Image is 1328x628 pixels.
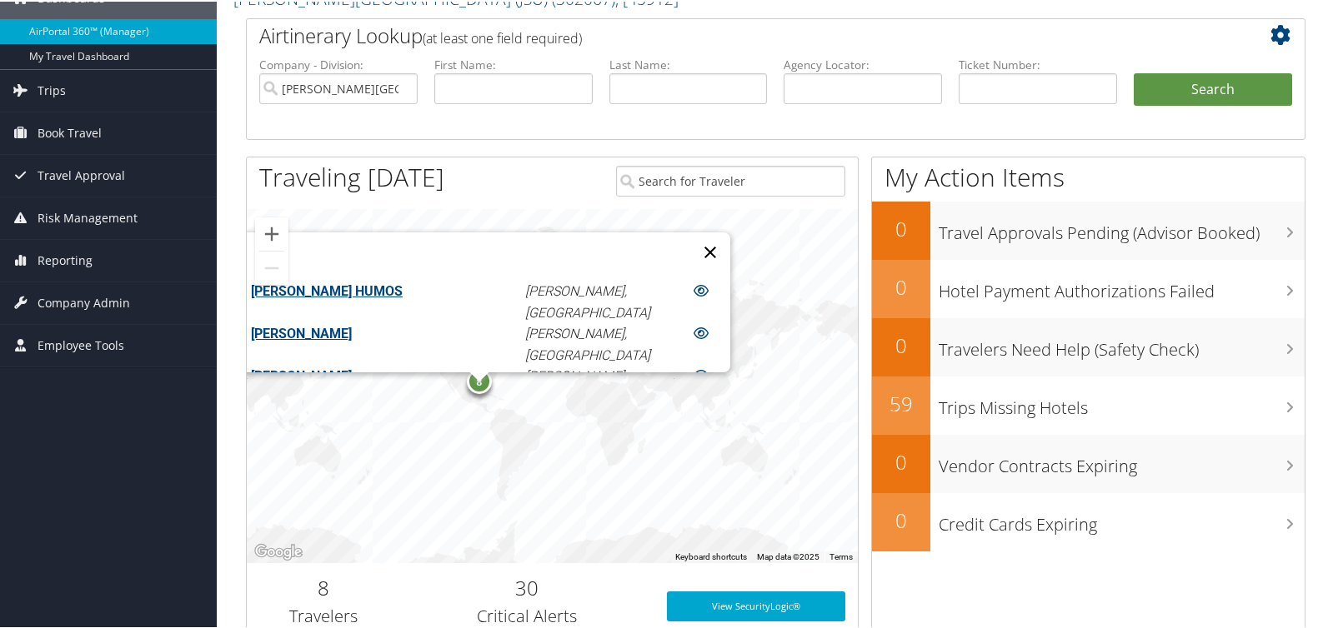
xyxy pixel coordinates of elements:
[412,572,641,601] h2: 30
[872,388,930,416] h2: 59
[38,323,124,365] span: Employee Tools
[259,55,418,72] label: Company - Division:
[255,250,288,283] button: Zoom out
[38,238,93,280] span: Reporting
[434,55,593,72] label: First Name:
[872,200,1305,258] a: 0Travel Approvals Pending (Advisor Booked)
[829,551,853,560] a: Terms (opens in new tab)
[872,158,1305,193] h1: My Action Items
[939,212,1305,243] h3: Travel Approvals Pending (Advisor Booked)
[1134,72,1292,105] button: Search
[784,55,942,72] label: Agency Locator:
[939,270,1305,302] h3: Hotel Payment Authorizations Failed
[939,386,1305,418] h3: Trips Missing Hotels
[872,213,930,242] h2: 0
[872,258,1305,316] a: 0Hotel Payment Authorizations Failed
[251,540,306,561] img: Google
[872,505,930,533] h2: 0
[38,281,130,322] span: Company Admin
[255,216,288,249] button: Zoom in
[38,111,102,152] span: Book Travel
[251,540,306,561] a: Open this area in Google Maps (opens a new window)
[872,375,1305,433] a: 59Trips Missing Hotels
[38,196,138,237] span: Risk Management
[872,446,930,475] h2: 0
[251,324,352,340] a: [PERSON_NAME]
[525,282,650,319] em: [PERSON_NAME], [GEOGRAPHIC_DATA]
[609,55,768,72] label: Last Name:
[939,328,1305,360] h3: Travelers Need Help (Safety Check)
[757,551,819,560] span: Map data ©2025
[872,272,930,300] h2: 0
[690,231,730,271] button: Close
[872,433,1305,491] a: 0Vendor Contracts Expiring
[251,282,403,297] a: [PERSON_NAME] HUMOS
[38,68,66,110] span: Trips
[38,153,125,195] span: Travel Approval
[525,366,650,404] em: [PERSON_NAME], [GEOGRAPHIC_DATA]
[412,603,641,626] h3: Critical Alerts
[939,503,1305,535] h3: Credit Cards Expiring
[466,367,491,392] div: 8
[423,27,582,46] span: (at least one field required)
[616,164,845,195] input: Search for Traveler
[259,572,387,601] h2: 8
[525,324,650,361] em: [PERSON_NAME], [GEOGRAPHIC_DATA]
[259,20,1204,48] h2: Airtinerary Lookup
[872,330,930,358] h2: 0
[939,445,1305,476] h3: Vendor Contracts Expiring
[872,316,1305,375] a: 0Travelers Need Help (Safety Check)
[872,491,1305,550] a: 0Credit Cards Expiring
[259,158,444,193] h1: Traveling [DATE]
[959,55,1117,72] label: Ticket Number:
[259,603,387,626] h3: Travelers
[675,550,747,561] button: Keyboard shortcuts
[251,366,352,382] a: [PERSON_NAME]
[667,590,845,620] a: View SecurityLogic®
